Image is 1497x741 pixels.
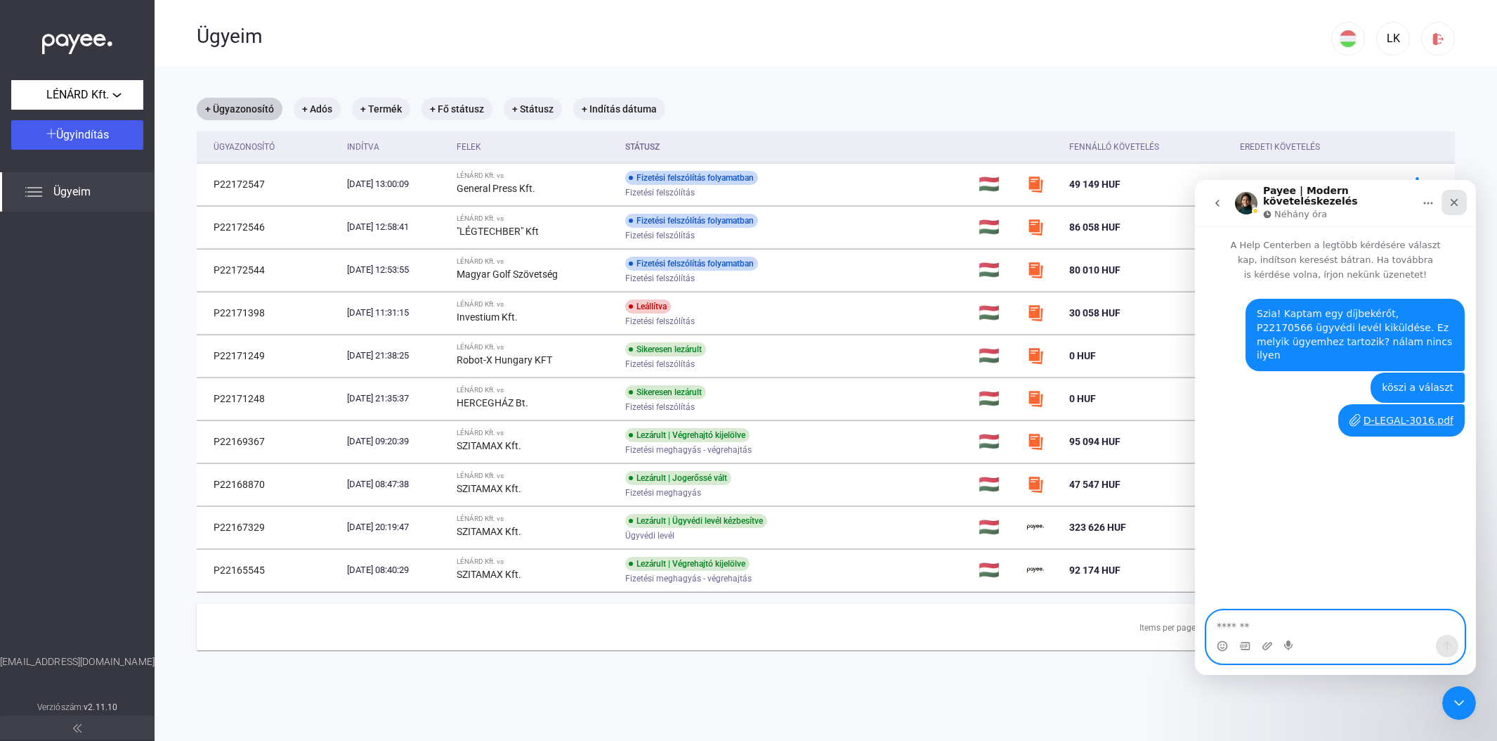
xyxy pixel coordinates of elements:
div: LÉNÁRD Kft. vs [457,386,614,394]
img: szamlazzhu-mini [1027,433,1044,450]
span: 86 058 HUF [1069,221,1120,233]
div: Items per page: [1139,619,1198,636]
td: P22168870 [197,463,341,505]
img: szamlazzhu-mini [1027,347,1044,364]
span: Ügyindítás [56,128,109,141]
span: LÉNÁRD Kft. [46,86,109,103]
div: Fizetési felszólítás folyamatban [625,171,758,185]
div: Sikeresen lezárult [625,385,706,399]
div: Leállítva [625,299,671,314]
strong: Investium Kft. [457,311,518,323]
div: Ügyazonosító [214,138,336,155]
img: logout-red [1431,32,1446,46]
div: [DATE] 11:31:15 [347,306,445,320]
strong: SZITAMAX Kft. [457,569,521,580]
mat-chip: + Ügyazonosító [197,98,282,120]
div: [DATE] 21:38:25 [347,349,445,363]
td: 🇭🇺 [973,206,1021,248]
strong: Robot-X Hungary KFT [457,354,552,366]
div: Lezárult | Ügyvédi levél kézbesítve [625,514,767,528]
img: szamlazzhu-mini [1027,219,1044,236]
strong: "LÉGTECHBER" Kft [457,226,539,237]
div: [DATE] 12:53:55 [347,263,445,277]
td: 🇭🇺 [973,378,1021,420]
div: Eredeti követelés [1240,138,1320,155]
img: arrow-double-left-grey.svg [73,724,81,733]
td: P22167329 [197,506,341,548]
span: 92 174 HUF [1069,565,1120,576]
img: payee-logo [1027,519,1044,536]
mat-chip: + Termék [352,98,410,120]
span: Fizetési meghagyás - végrehajtás [625,570,752,587]
div: LÉNÁRD Kft. vs [457,214,614,223]
td: P22172546 [197,206,341,248]
span: Fizetési felszólítás [625,356,695,373]
strong: SZITAMAX Kft. [457,483,521,494]
div: LÉNÁRD Kft. vs [457,472,614,480]
span: Fizetési felszólítás [625,270,695,287]
div: Indítva [347,138,445,155]
img: szamlazzhu-mini [1027,304,1044,321]
div: Eredeti követelés [1240,138,1385,155]
div: LK [1381,30,1405,47]
img: szamlazzhu-mini [1027,176,1044,193]
mat-chip: + Fő státusz [421,98,492,120]
mat-chip: + Státusz [504,98,562,120]
span: 47 547 HUF [1069,479,1120,490]
div: [DATE] 13:00:09 [347,177,445,191]
strong: SZITAMAX Kft. [457,526,521,537]
span: 95 094 HUF [1069,436,1120,447]
div: Fennálló követelés [1069,138,1229,155]
img: plus-white.svg [46,129,56,138]
button: LÉNÁRD Kft. [11,80,143,110]
strong: Magyar Golf Szövetség [457,269,558,280]
td: 🇭🇺 [973,549,1021,591]
span: Ügyvédi levél [625,527,674,544]
div: Fennálló követelés [1069,138,1159,155]
td: P22171249 [197,335,341,377]
button: LK [1376,22,1410,56]
iframe: Intercom live chat [1195,180,1476,675]
div: [DATE] 08:40:29 [347,563,445,577]
span: Fizetési felszólítás [625,184,695,201]
div: LÉNÁRD Kft. vs [457,343,614,352]
img: szamlazzhu-mini [1027,476,1044,493]
span: 49 149 HUF [1069,179,1120,190]
div: [DATE] 08:47:38 [347,477,445,491]
td: P22171398 [197,292,341,334]
img: szamlazzhu-mini [1027,262,1044,278]
div: Fizetési felszólítás folyamatban [625,214,758,228]
button: Ügyindítás [11,120,143,150]
th: Státusz [620,131,973,163]
span: Ügyeim [53,183,91,200]
div: [DATE] 12:58:41 [347,220,445,234]
span: 80 010 HUF [1069,264,1120,276]
div: LÉNÁRD Kft. vs [457,300,614,309]
div: [DATE] 21:35:37 [347,392,445,406]
td: P22172544 [197,249,341,291]
div: Indítva [347,138,379,155]
td: 🇭🇺 [973,420,1021,463]
mat-chip: + Indítás dátuma [573,98,665,120]
div: Sikeresen lezárult [625,342,706,356]
div: [DATE] 20:19:47 [347,520,445,534]
div: LÉNÁRD Kft. vs [457,429,614,437]
div: Ügyeim [197,25,1331,49]
span: Fizetési meghagyás [625,484,701,501]
span: Fizetési felszólítás [625,227,695,244]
